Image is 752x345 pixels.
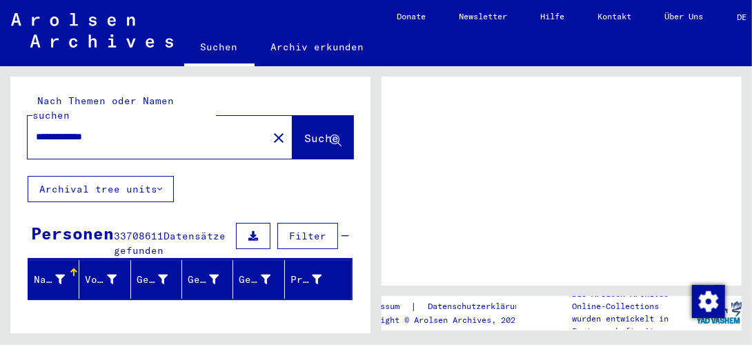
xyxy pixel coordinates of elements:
div: Prisoner # [290,273,321,287]
mat-header-cell: Vorname [79,260,130,299]
mat-header-cell: Geburtsname [131,260,182,299]
div: Geburtsdatum [239,268,287,290]
div: Nachname [34,273,65,287]
p: wurden entwickelt in Partnerschaft mit [572,313,697,337]
a: Datenschutzerklärung [417,299,542,314]
a: Archiv erkunden [255,30,381,63]
span: Filter [289,230,326,242]
button: Archival tree units [28,176,174,202]
div: Geburtsdatum [239,273,270,287]
div: Prisoner # [290,268,339,290]
p: Die Arolsen Archives Online-Collections [572,288,697,313]
div: Vorname [85,273,116,287]
span: DE [737,12,752,22]
span: 33708611 [114,230,164,242]
img: Arolsen_neg.svg [11,13,173,48]
div: Geburtsname [137,273,168,287]
button: Suche [293,116,353,159]
span: Suche [304,131,339,145]
div: Geburt‏ [188,273,219,287]
span: Datensätze gefunden [114,230,226,257]
button: Clear [265,124,293,151]
mat-header-cell: Prisoner # [285,260,352,299]
button: Filter [277,223,338,249]
div: Geburt‏ [188,268,236,290]
img: Zustimmung ändern [692,285,725,318]
mat-header-cell: Geburt‏ [182,260,233,299]
mat-header-cell: Nachname [28,260,79,299]
a: Suchen [184,30,255,66]
p: Copyright © Arolsen Archives, 2021 [357,314,542,326]
mat-label: Nach Themen oder Namen suchen [32,95,174,121]
div: Personen [31,221,114,246]
div: Geburtsname [137,268,185,290]
div: | [357,299,542,314]
mat-icon: close [270,130,287,146]
mat-header-cell: Geburtsdatum [233,260,284,299]
a: Impressum [357,299,411,314]
div: Nachname [34,268,82,290]
div: Vorname [85,268,133,290]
